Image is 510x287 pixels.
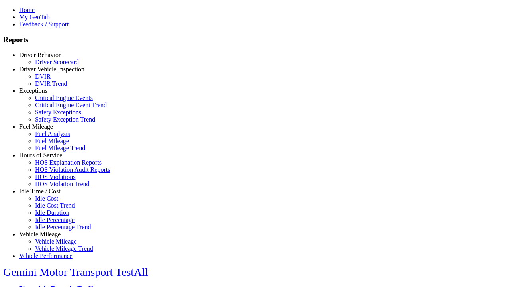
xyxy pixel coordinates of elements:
[19,188,61,195] a: Idle Time / Cost
[19,66,84,73] a: Driver Vehicle Inspection
[35,145,85,151] a: Fuel Mileage Trend
[35,159,102,166] a: HOS Explanation Reports
[19,123,53,130] a: Fuel Mileage
[19,252,73,259] a: Vehicle Performance
[35,224,91,230] a: Idle Percentage Trend
[35,59,79,65] a: Driver Scorecard
[3,35,507,44] h3: Reports
[19,14,50,20] a: My GeoTab
[19,231,61,238] a: Vehicle Mileage
[3,266,148,278] a: Gemini Motor Transport TestAll
[19,87,47,94] a: Exceptions
[19,51,61,58] a: Driver Behavior
[35,173,75,180] a: HOS Violations
[35,130,70,137] a: Fuel Analysis
[19,21,69,28] a: Feedback / Support
[35,238,76,245] a: Vehicle Mileage
[35,181,90,187] a: HOS Violation Trend
[19,6,35,13] a: Home
[35,94,93,101] a: Critical Engine Events
[35,80,67,87] a: DVIR Trend
[35,209,69,216] a: Idle Duration
[35,109,81,116] a: Safety Exceptions
[35,138,69,144] a: Fuel Mileage
[35,245,93,252] a: Vehicle Mileage Trend
[35,202,75,209] a: Idle Cost Trend
[35,166,110,173] a: HOS Violation Audit Reports
[35,216,75,223] a: Idle Percentage
[35,116,95,123] a: Safety Exception Trend
[35,73,51,80] a: DVIR
[19,152,62,159] a: Hours of Service
[35,195,58,202] a: Idle Cost
[35,102,107,108] a: Critical Engine Event Trend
